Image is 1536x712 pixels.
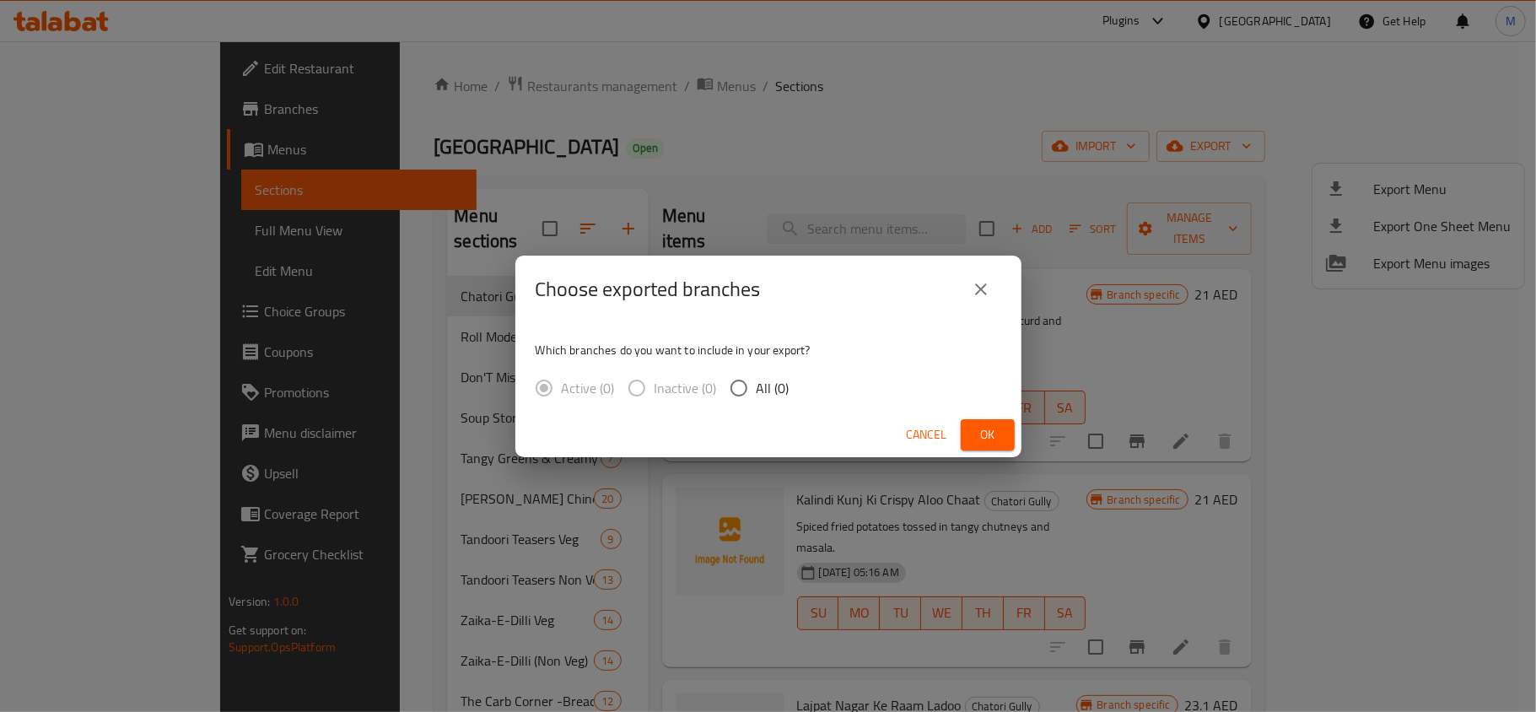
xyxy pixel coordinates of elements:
[757,378,790,398] span: All (0)
[907,424,947,445] span: Cancel
[562,378,615,398] span: Active (0)
[536,276,761,303] h2: Choose exported branches
[961,269,1001,310] button: close
[536,342,1001,359] p: Which branches do you want to include in your export?
[974,424,1001,445] span: Ok
[961,419,1015,450] button: Ok
[655,378,717,398] span: Inactive (0)
[900,419,954,450] button: Cancel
